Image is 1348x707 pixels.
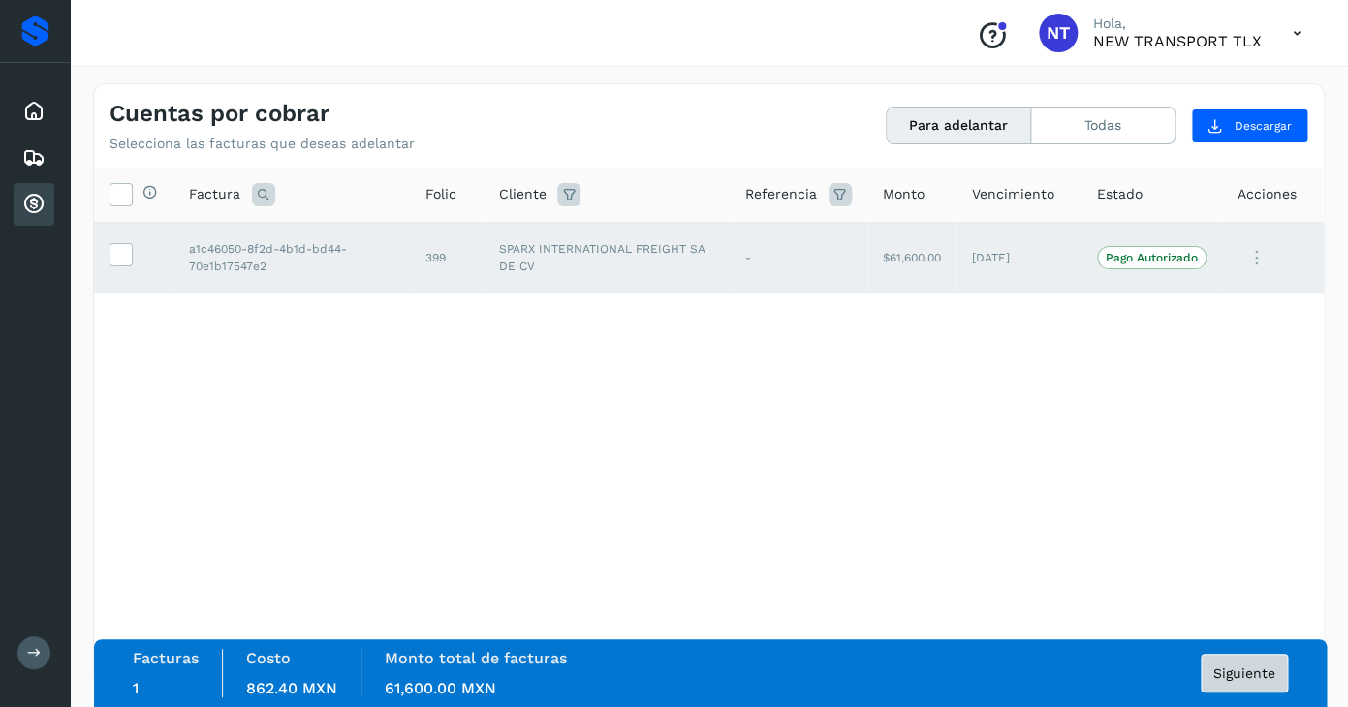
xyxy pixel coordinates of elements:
span: Estado [1097,184,1143,204]
span: Descargar [1235,117,1292,135]
span: Vencimiento [972,184,1054,204]
td: - [730,222,867,293]
span: 1 [133,679,139,697]
span: Siguiente [1213,666,1275,680]
div: Inicio [14,90,54,133]
button: Todas [1031,108,1175,143]
p: Hola, [1093,15,1262,32]
span: 61,600.00 MXN [385,679,496,697]
span: Folio [424,184,455,204]
td: SPARX INTERNATIONAL FREIGHT SA DE CV [483,222,730,293]
span: Referencia [745,184,817,204]
button: Descargar [1191,108,1308,143]
div: Cuentas por cobrar [14,183,54,226]
button: Siguiente [1201,654,1288,692]
span: Factura [189,184,240,204]
label: Costo [246,649,291,667]
div: Embarques [14,137,54,179]
td: a1c46050-8f2d-4b1d-bd44-70e1b17547e2 [173,222,409,293]
label: Facturas [133,649,199,667]
p: NEW TRANSPORT TLX [1093,32,1262,50]
h4: Cuentas por cobrar [110,100,329,128]
span: 862.40 MXN [246,679,337,697]
span: Cliente [498,184,546,204]
span: Acciones [1238,184,1297,204]
td: [DATE] [956,222,1082,293]
td: 399 [409,222,483,293]
button: Para adelantar [887,108,1031,143]
p: Selecciona las facturas que deseas adelantar [110,136,415,152]
span: Monto [883,184,925,204]
td: $61,600.00 [867,222,956,293]
p: Pago Autorizado [1106,251,1198,264]
label: Monto total de facturas [385,649,567,667]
